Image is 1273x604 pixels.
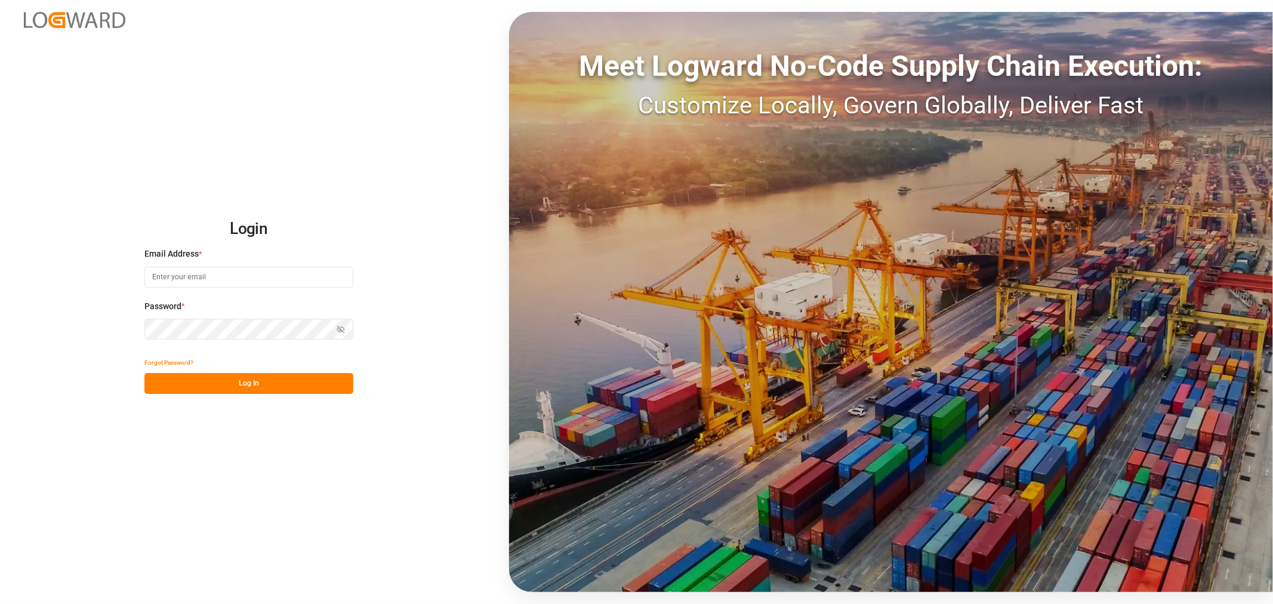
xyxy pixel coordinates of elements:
[144,373,353,394] button: Log In
[144,267,353,288] input: Enter your email
[509,88,1273,124] div: Customize Locally, Govern Globally, Deliver Fast
[144,210,353,248] h2: Login
[144,352,193,373] button: Forgot Password?
[144,300,181,313] span: Password
[144,248,199,260] span: Email Address
[509,45,1273,88] div: Meet Logward No-Code Supply Chain Execution:
[24,12,125,28] img: Logward_new_orange.png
